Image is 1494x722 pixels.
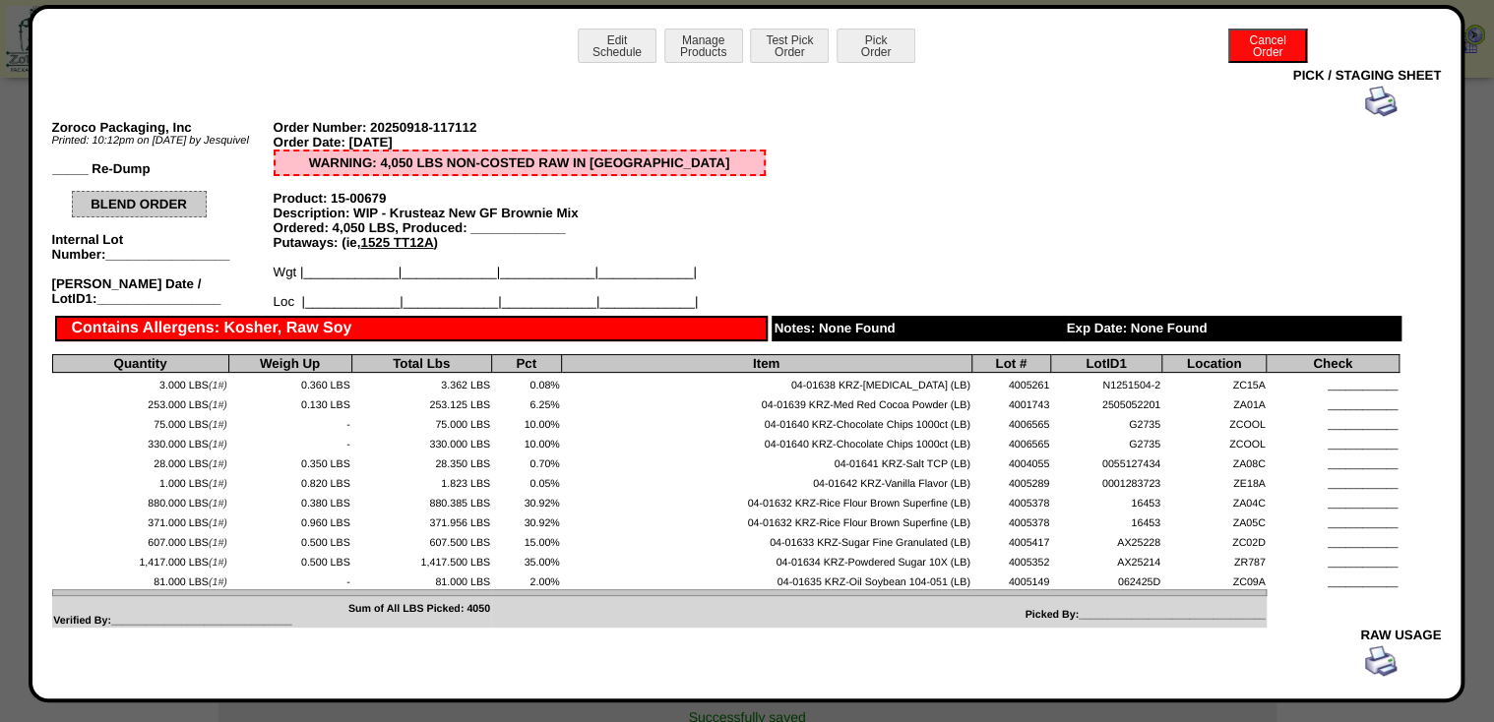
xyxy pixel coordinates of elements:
div: Zoroco Packaging, Inc [52,120,274,135]
button: CancelOrder [1228,29,1307,63]
td: 4005149 [971,570,1050,589]
td: ZC02D [1161,530,1267,550]
button: EditSchedule [578,29,656,63]
td: 16453 [1050,511,1161,530]
td: 16453 [1050,491,1161,511]
td: 880.000 LBS [52,491,228,511]
td: 04-01632 KRZ-Rice Flour Brown Superfine (LB) [561,491,971,511]
td: 75.000 LBS [52,412,228,432]
td: 2505052201 [1050,392,1161,412]
td: 4005378 [971,511,1050,530]
div: Printed: 10:12pm on [DATE] by Jesquivel [52,135,274,147]
td: 75.000 LBS [351,412,491,432]
span: (1#) [209,458,227,470]
img: print.gif [1365,86,1397,117]
td: ____________ [1267,373,1399,392]
div: Verified By:_______________________________ [53,615,490,627]
span: (1#) [209,537,227,549]
td: 0.70% [491,451,561,471]
td: 371.956 LBS [351,511,491,530]
td: 15.00% [491,530,561,550]
td: 253.125 LBS [351,392,491,412]
span: (1#) [209,380,227,391]
td: 1,417.000 LBS [52,550,228,570]
td: 04-01642 KRZ-Vanilla Flavor (LB) [561,471,971,491]
td: Picked By:________________________________ [491,596,1267,628]
td: 6.25% [491,392,561,412]
td: 4001743 [971,392,1050,412]
td: 1,417.500 LBS [351,550,491,570]
td: 253.000 LBS [52,392,228,412]
div: Contains Allergens: Kosher, Raw Soy [55,316,768,341]
td: 04-01632 KRZ-Rice Flour Brown Superfine (LB) [561,511,971,530]
td: AX25228 [1050,530,1161,550]
button: Test PickOrder [750,29,829,63]
td: 607.000 LBS [52,530,228,550]
td: ZC09A [1161,570,1267,589]
span: (1#) [209,399,227,411]
td: 0.08% [491,373,561,392]
td: 04-01641 KRZ-Salt TCP (LB) [561,451,971,471]
td: 330.000 LBS [351,432,491,451]
button: ManageProducts [664,29,743,63]
td: 0.350 LBS [228,451,351,471]
td: 10.00% [491,432,561,451]
button: PickOrder [837,29,915,63]
td: ZCOOL [1161,412,1267,432]
th: Quantity [52,355,228,373]
td: 2.00% [491,570,561,589]
td: G2735 [1050,412,1161,432]
td: ZCOOL [1161,432,1267,451]
th: Lot # [971,355,1050,373]
td: 4006565 [971,432,1050,451]
td: 4005352 [971,550,1050,570]
td: ____________ [1267,392,1399,412]
td: N1251504-2 [1050,373,1161,392]
td: 81.000 LBS [351,570,491,589]
td: 0055127434 [1050,451,1161,471]
div: RAW USAGE [52,628,1442,642]
td: 0.500 LBS [228,550,351,570]
span: (1#) [209,439,227,451]
td: 10.00% [491,412,561,432]
td: ZC15A [1161,373,1267,392]
td: Sum of All LBS Picked: 4050 [52,596,491,628]
td: 04-01639 KRZ-Med Red Cocoa Powder (LB) [561,392,971,412]
span: (1#) [209,517,227,529]
div: Wgt |_____________|_____________|_____________|_____________| Loc |_____________|_____________|__... [274,265,766,309]
td: 371.000 LBS [52,511,228,530]
td: 0.820 LBS [228,471,351,491]
td: 28.000 LBS [52,451,228,471]
td: ____________ [1267,530,1399,550]
td: 04-01633 KRZ-Sugar Fine Granulated (LB) [561,530,971,550]
div: Exp Date: None Found [1064,316,1401,341]
div: Order Number: 20250918-117112 [274,120,766,135]
td: 4005378 [971,491,1050,511]
td: 0.500 LBS [228,530,351,550]
td: AX25214 [1050,550,1161,570]
span: (1#) [209,498,227,510]
td: G2735 [1050,432,1161,451]
td: 0.05% [491,471,561,491]
td: 330.000 LBS [52,432,228,451]
td: ____________ [1267,511,1399,530]
td: 35.00% [491,550,561,570]
td: 30.92% [491,491,561,511]
div: PICK / STAGING SHEET [52,68,1442,83]
td: 4006565 [971,412,1050,432]
td: 1.000 LBS [52,471,228,491]
td: ____________ [1267,570,1399,589]
td: ____________ [1267,471,1399,491]
td: 3.362 LBS [351,373,491,392]
td: 062425D [1050,570,1161,589]
td: 04-01640 KRZ-Chocolate Chips 1000ct (LB) [561,412,971,432]
td: 4005289 [971,471,1050,491]
div: Internal Lot Number:_________________ [52,232,274,262]
div: Notes: None Found [772,316,1065,341]
td: 3.000 LBS [52,373,228,392]
th: Check [1267,355,1399,373]
td: 0.360 LBS [228,373,351,392]
td: - [228,412,351,432]
td: ZE18A [1161,471,1267,491]
td: 4004055 [971,451,1050,471]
